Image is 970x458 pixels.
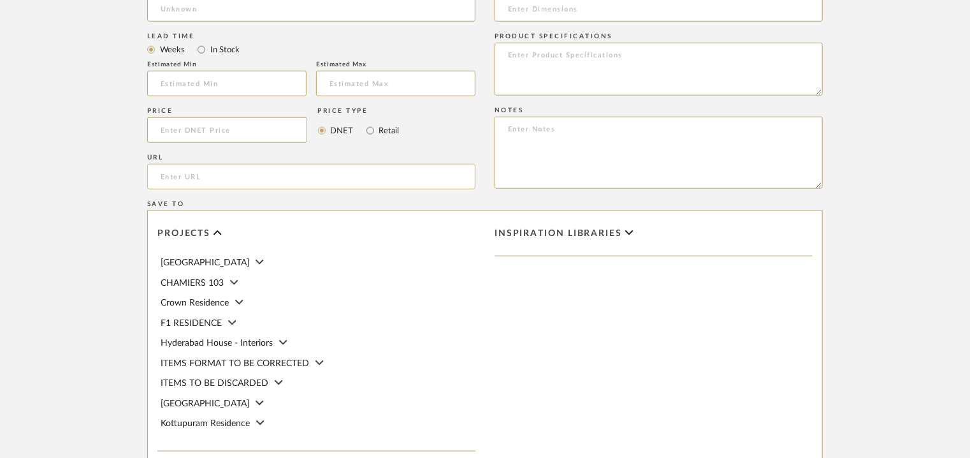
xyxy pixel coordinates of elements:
span: Projects [157,228,210,239]
label: DNET [329,124,354,138]
label: Retail [378,124,400,138]
span: Inspiration libraries [495,228,622,239]
input: Estimated Max [316,71,475,96]
label: Weeks [159,43,185,57]
div: Price Type [318,107,400,115]
mat-radio-group: Select item type [147,41,475,57]
div: Save To [147,200,823,208]
div: Estimated Min [147,61,307,68]
label: In Stock [209,43,240,57]
input: Enter URL [147,164,475,189]
span: [GEOGRAPHIC_DATA] [161,399,249,408]
span: F1 RESIDENCE [161,319,222,328]
span: CHAMIERS 103 [161,279,224,288]
input: Estimated Min [147,71,307,96]
span: Crown Residence [161,299,229,307]
mat-radio-group: Select price type [318,117,400,143]
div: Notes [495,107,823,114]
input: Enter DNET Price [147,117,307,143]
div: Lead Time [147,33,475,40]
div: URL [147,154,475,161]
span: Kottupuram Residence [161,419,250,428]
span: Hyderabad House - Interiors [161,339,273,348]
span: [GEOGRAPHIC_DATA] [161,258,249,267]
span: ITEMS FORMAT TO BE CORRECTED [161,359,309,368]
div: Product Specifications [495,33,823,40]
div: Estimated Max [316,61,475,68]
div: Price [147,107,307,115]
span: ITEMS TO BE DISCARDED [161,379,268,388]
